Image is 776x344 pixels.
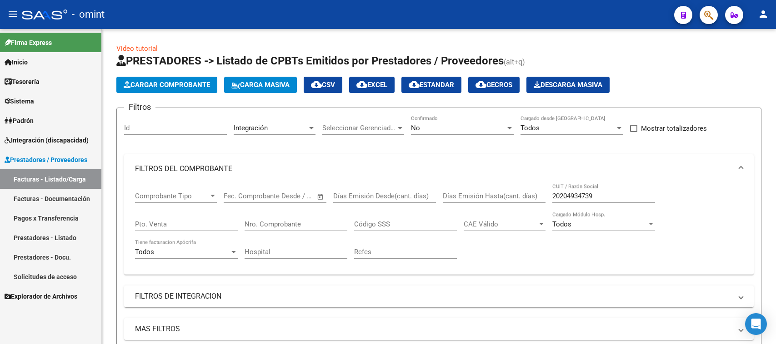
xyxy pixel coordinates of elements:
mat-icon: cloud_download [409,79,420,90]
button: Descarga Masiva [526,77,610,93]
span: Padrón [5,116,34,126]
mat-panel-title: FILTROS DE INTEGRACION [135,291,732,301]
button: Carga Masiva [224,77,297,93]
span: Seleccionar Gerenciador [322,124,396,132]
span: Sistema [5,96,34,106]
span: PRESTADORES -> Listado de CPBTs Emitidos por Prestadores / Proveedores [116,54,504,67]
mat-icon: menu [7,9,18,20]
span: (alt+q) [504,58,525,66]
mat-icon: cloud_download [476,79,486,90]
button: CSV [304,77,342,93]
button: Estandar [401,77,461,93]
span: Comprobante Tipo [135,192,209,200]
span: EXCEL [356,81,387,89]
div: Open Intercom Messenger [745,313,767,335]
button: Open calendar [315,192,326,202]
input: Fecha fin [269,192,313,200]
span: Firma Express [5,38,52,48]
span: Todos [552,220,571,228]
span: Prestadores / Proveedores [5,155,87,165]
span: Descarga Masiva [534,81,602,89]
mat-icon: cloud_download [356,79,367,90]
span: Carga Masiva [231,81,290,89]
span: CAE Válido [464,220,537,228]
span: Tesorería [5,77,40,87]
mat-icon: person [758,9,769,20]
app-download-masive: Descarga masiva de comprobantes (adjuntos) [526,77,610,93]
span: Todos [135,248,154,256]
span: No [411,124,420,132]
span: Inicio [5,57,28,67]
mat-panel-title: MAS FILTROS [135,324,732,334]
span: Integración (discapacidad) [5,135,89,145]
button: EXCEL [349,77,395,93]
mat-icon: cloud_download [311,79,322,90]
mat-expansion-panel-header: FILTROS DE INTEGRACION [124,285,754,307]
mat-panel-title: FILTROS DEL COMPROBANTE [135,164,732,174]
span: Cargar Comprobante [124,81,210,89]
span: Gecros [476,81,512,89]
span: Integración [234,124,268,132]
span: Explorador de Archivos [5,291,77,301]
h3: Filtros [124,101,155,113]
div: FILTROS DEL COMPROBANTE [124,183,754,275]
span: Estandar [409,81,454,89]
mat-expansion-panel-header: MAS FILTROS [124,318,754,340]
button: Cargar Comprobante [116,77,217,93]
span: CSV [311,81,335,89]
mat-expansion-panel-header: FILTROS DEL COMPROBANTE [124,154,754,183]
input: Fecha inicio [224,192,260,200]
a: Video tutorial [116,44,158,53]
span: Todos [521,124,540,132]
span: Mostrar totalizadores [641,123,707,134]
button: Gecros [468,77,520,93]
span: - omint [72,5,105,25]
